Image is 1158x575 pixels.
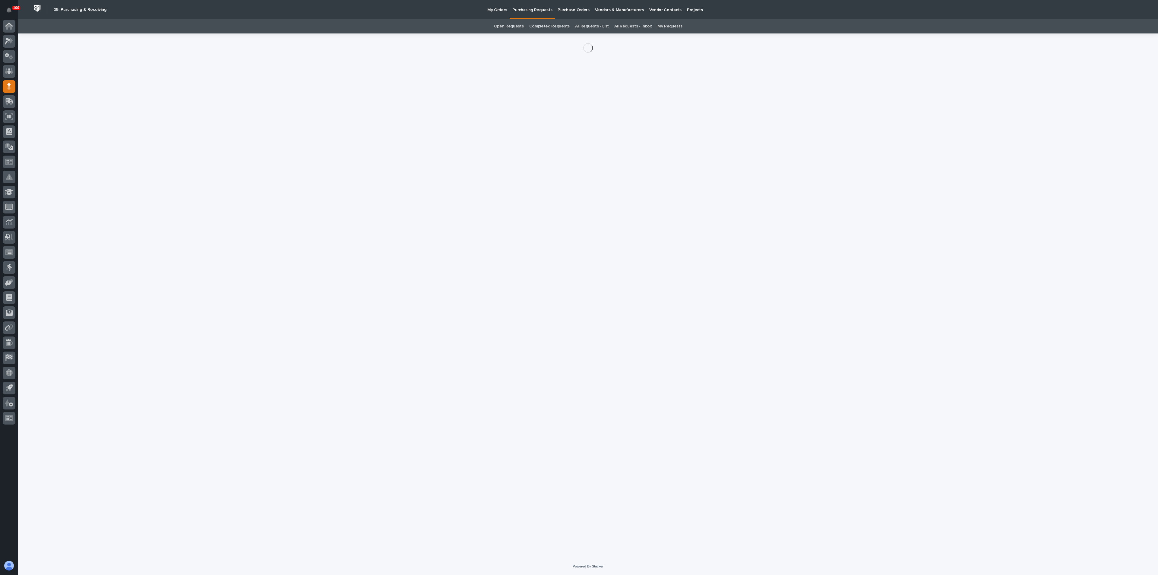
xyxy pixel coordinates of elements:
[3,559,15,572] button: users-avatar
[614,19,652,33] a: All Requests - Inbox
[575,19,609,33] a: All Requests - List
[32,3,43,14] img: Workspace Logo
[8,7,15,17] div: Notifications100
[529,19,570,33] a: Completed Requests
[53,7,106,12] h2: 05. Purchasing & Receiving
[573,564,603,568] a: Powered By Stacker
[657,19,682,33] a: My Requests
[3,4,15,16] button: Notifications
[13,6,19,10] p: 100
[494,19,524,33] a: Open Requests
